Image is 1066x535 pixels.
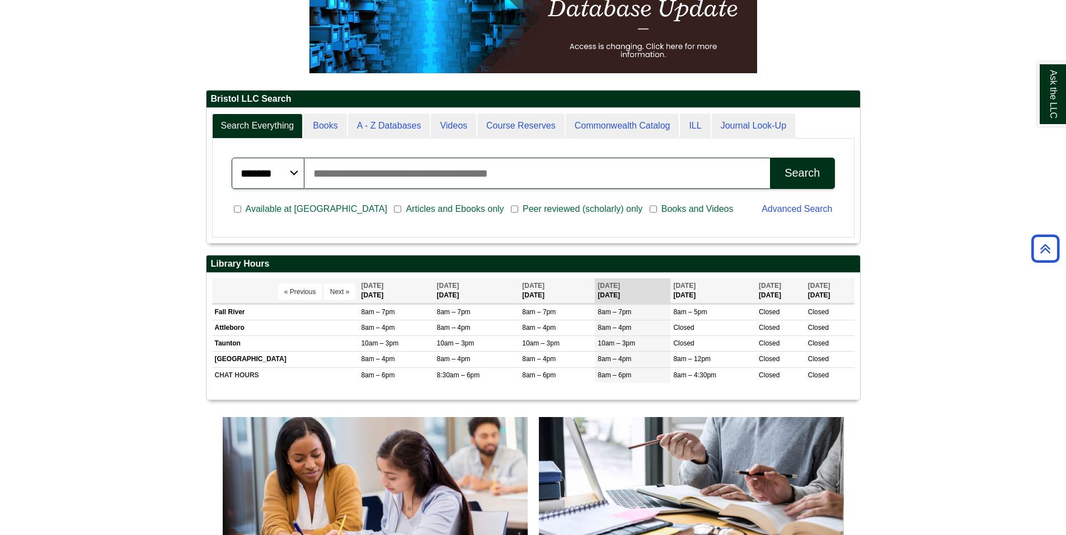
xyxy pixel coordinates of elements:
[762,204,832,214] a: Advanced Search
[361,355,395,363] span: 8am – 4pm
[808,282,830,290] span: [DATE]
[595,278,670,304] th: [DATE]
[522,324,556,332] span: 8am – 4pm
[598,282,620,290] span: [DATE]
[394,204,401,214] input: Articles and Ebooks only
[670,278,756,304] th: [DATE]
[673,339,694,347] span: Closed
[361,324,395,332] span: 8am – 4pm
[212,336,359,352] td: Taunton
[437,324,471,332] span: 8am – 4pm
[759,371,779,379] span: Closed
[673,324,694,332] span: Closed
[522,282,544,290] span: [DATE]
[756,278,805,304] th: [DATE]
[522,308,556,316] span: 8am – 7pm
[518,202,647,216] span: Peer reviewed (scholarly) only
[598,355,631,363] span: 8am – 4pm
[680,113,710,139] a: ILL
[361,282,383,290] span: [DATE]
[361,371,395,379] span: 8am – 6pm
[650,204,657,214] input: Books and Videos
[212,352,359,367] td: [GEOGRAPHIC_DATA]
[401,202,508,216] span: Articles and Ebooks only
[361,308,395,316] span: 8am – 7pm
[324,283,356,300] button: Next »
[522,339,560,347] span: 10am – 3pm
[519,278,595,304] th: [DATE]
[437,339,475,347] span: 10am – 3pm
[511,204,518,214] input: Peer reviewed (scholarly) only
[759,339,779,347] span: Closed
[212,367,359,383] td: CHAT HOURS
[522,355,556,363] span: 8am – 4pm
[808,339,829,347] span: Closed
[759,324,779,332] span: Closed
[673,355,711,363] span: 8am – 12pm
[770,158,834,189] button: Search
[358,278,434,304] th: [DATE]
[598,339,635,347] span: 10am – 3pm
[434,278,520,304] th: [DATE]
[598,371,631,379] span: 8am – 6pm
[759,308,779,316] span: Closed
[673,282,696,290] span: [DATE]
[808,355,829,363] span: Closed
[477,113,565,139] a: Course Reserves
[304,113,346,139] a: Books
[234,204,241,214] input: Available at [GEOGRAPHIC_DATA]
[437,371,480,379] span: 8:30am – 6pm
[361,339,398,347] span: 10am – 3pm
[759,282,781,290] span: [DATE]
[212,113,303,139] a: Search Everything
[808,308,829,316] span: Closed
[431,113,476,139] a: Videos
[808,371,829,379] span: Closed
[657,202,738,216] span: Books and Videos
[759,355,779,363] span: Closed
[805,278,854,304] th: [DATE]
[712,113,795,139] a: Journal Look-Up
[598,308,631,316] span: 8am – 7pm
[437,308,471,316] span: 8am – 7pm
[598,324,631,332] span: 8am – 4pm
[673,308,707,316] span: 8am – 5pm
[673,371,716,379] span: 8am – 4:30pm
[278,283,322,300] button: « Previous
[437,282,459,290] span: [DATE]
[241,202,392,216] span: Available at [GEOGRAPHIC_DATA]
[808,324,829,332] span: Closed
[437,355,471,363] span: 8am – 4pm
[522,371,556,379] span: 8am – 6pm
[1027,241,1063,256] a: Back to Top
[348,113,430,139] a: A - Z Databases
[206,255,860,273] h2: Library Hours
[206,91,860,108] h2: Bristol LLC Search
[785,167,820,179] div: Search
[212,305,359,320] td: Fall River
[566,113,679,139] a: Commonwealth Catalog
[212,320,359,336] td: Attleboro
